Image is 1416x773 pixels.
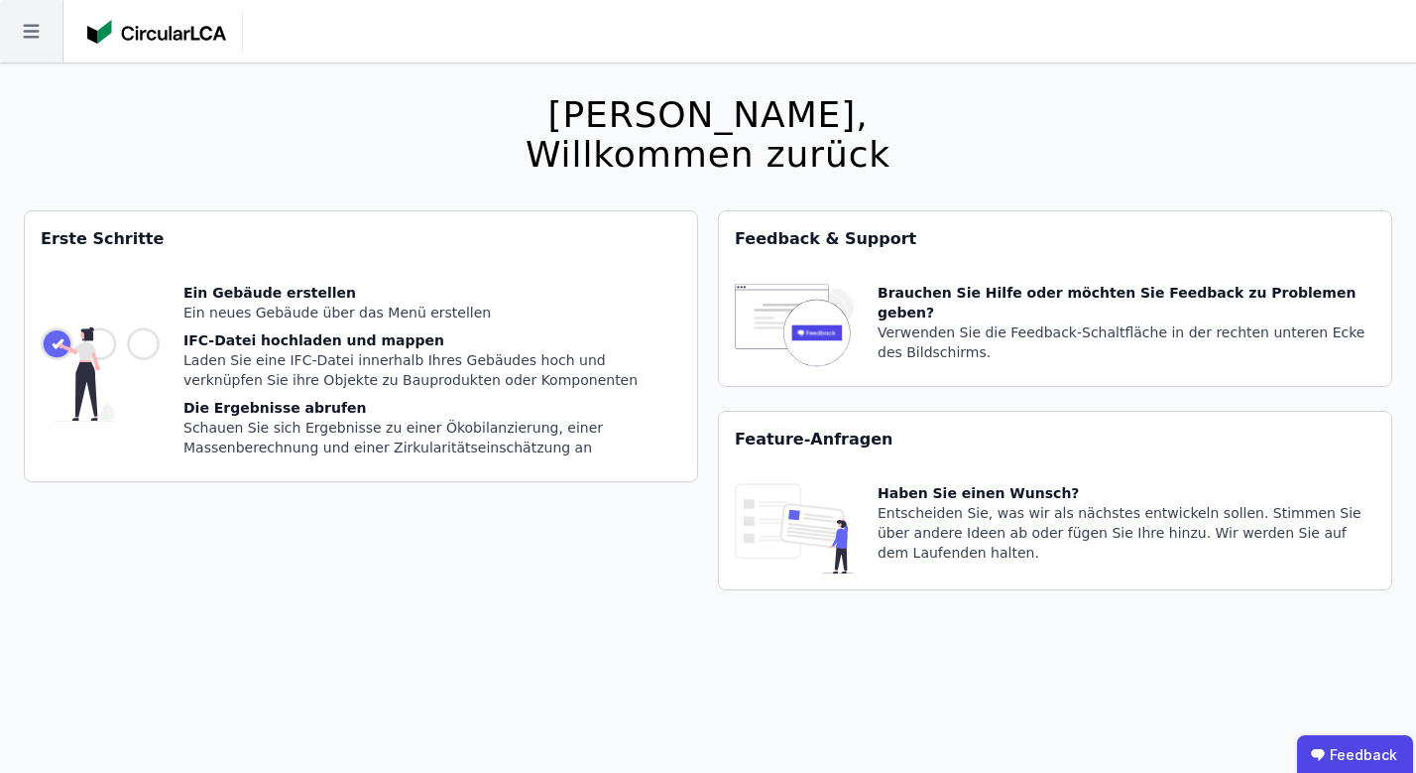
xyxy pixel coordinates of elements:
div: Feature-Anfragen [719,412,1391,467]
div: Laden Sie eine IFC-Datei innerhalb Ihres Gebäudes hoch und verknüpfen Sie ihre Objekte zu Bauprod... [183,350,681,390]
div: Die Ergebnisse abrufen [183,398,681,418]
div: Ein neues Gebäude über das Menü erstellen [183,303,681,322]
div: [PERSON_NAME], [526,95,890,135]
img: feature_request_tile-UiXE1qGU.svg [735,483,854,574]
img: getting_started_tile-DrF_GRSv.svg [41,283,160,465]
div: Willkommen zurück [526,135,890,175]
div: Entscheiden Sie, was wir als nächstes entwickeln sollen. Stimmen Sie über andere Ideen ab oder fü... [878,503,1375,563]
div: Feedback & Support [719,211,1391,267]
div: Brauchen Sie Hilfe oder möchten Sie Feedback zu Problemen geben? [878,283,1375,322]
div: IFC-Datei hochladen und mappen [183,330,681,350]
div: Erste Schritte [25,211,697,267]
div: Verwenden Sie die Feedback-Schaltfläche in der rechten unteren Ecke des Bildschirms. [878,322,1375,362]
div: Ein Gebäude erstellen [183,283,681,303]
img: feedback-icon-HCTs5lye.svg [735,283,854,370]
div: Schauen Sie sich Ergebnisse zu einer Ökobilanzierung, einer Massenberechnung und einer Zirkularit... [183,418,681,457]
div: Haben Sie einen Wunsch? [878,483,1375,503]
img: Concular [87,20,226,44]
